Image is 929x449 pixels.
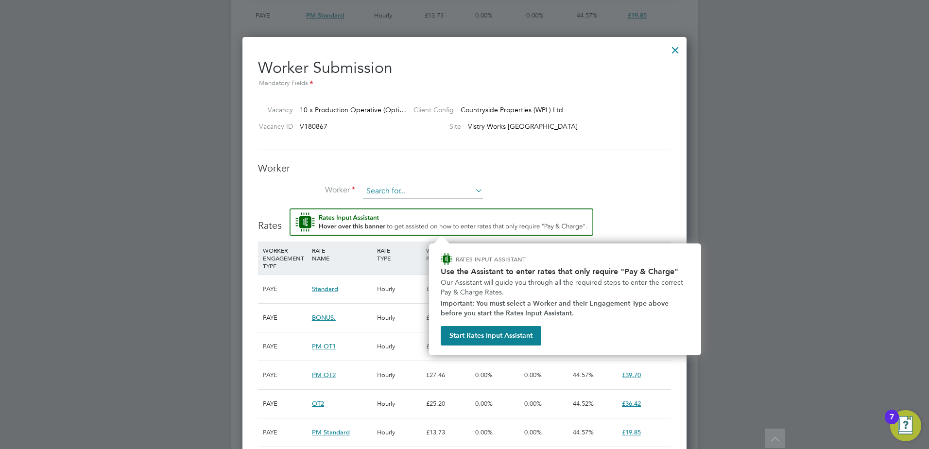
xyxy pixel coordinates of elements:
input: Search for... [363,184,483,199]
span: 0.00% [524,428,542,436]
button: Start Rates Input Assistant [441,326,541,345]
span: PM OT2 [312,371,336,379]
div: £10.00 [424,304,473,332]
span: 44.52% [573,399,594,408]
span: V180867 [300,122,327,131]
span: Standard [312,285,338,293]
div: Hourly [375,332,424,361]
div: PAYE [260,390,310,418]
button: Open Resource Center, 7 new notifications [890,410,921,441]
label: Client Config [406,105,454,114]
span: 10 x Production Operative (Opti… [300,105,406,114]
div: £20.60 [424,332,473,361]
span: PM Standard [312,428,350,436]
label: Vacancy [254,105,293,114]
span: 0.00% [475,371,493,379]
div: RATE NAME [310,242,375,267]
div: Hourly [375,361,424,389]
span: PM OT1 [312,342,336,350]
div: PAYE [260,304,310,332]
span: OT2 [312,399,324,408]
span: 0.00% [524,371,542,379]
span: Countryside Properties (WPL) Ltd [461,105,563,114]
div: WORKER ENGAGEMENT TYPE [260,242,310,275]
div: How to input Rates that only require Pay & Charge [429,243,701,355]
div: Mandatory Fields [258,78,671,89]
div: £25.20 [424,390,473,418]
div: 7 [890,417,894,430]
h2: Worker Submission [258,51,671,89]
div: PAYE [260,361,310,389]
strong: Important: You must select a Worker and their Engagement Type above before you start the Rates In... [441,299,671,317]
div: Hourly [375,275,424,303]
div: Hourly [375,304,424,332]
span: Vistry Works [GEOGRAPHIC_DATA] [468,122,578,131]
label: Site [406,122,461,131]
div: PAYE [260,418,310,447]
div: AGENCY CHARGE RATE [619,242,669,275]
button: Rate Assistant [290,208,593,236]
p: RATES INPUT ASSISTANT [456,255,578,263]
div: PAYE [260,275,310,303]
h3: Worker [258,162,671,174]
span: 0.00% [475,428,493,436]
span: BONUS. [312,313,336,322]
div: £27.46 [424,361,473,389]
div: WORKER PAY RATE [424,242,473,267]
span: £36.42 [622,399,641,408]
div: PAYE [260,332,310,361]
h2: Use the Assistant to enter rates that only require "Pay & Charge" [441,267,689,276]
label: Vacancy ID [254,122,293,131]
div: EMPLOYER COST [522,242,571,267]
div: Hourly [375,418,424,447]
div: £12.60 [424,275,473,303]
div: £13.73 [424,418,473,447]
img: ENGAGE Assistant Icon [441,253,452,265]
span: £19.85 [622,428,641,436]
div: AGENCY MARKUP [570,242,619,267]
span: 44.57% [573,428,594,436]
div: Hourly [375,390,424,418]
h3: Rates [258,208,671,232]
span: 0.00% [475,399,493,408]
p: Our Assistant will guide you through all the required steps to enter the correct Pay & Charge Rates. [441,278,689,297]
div: RATE TYPE [375,242,424,267]
span: 44.57% [573,371,594,379]
span: £39.70 [622,371,641,379]
div: HOLIDAY PAY [473,242,522,267]
span: 0.00% [524,399,542,408]
label: Worker [258,185,355,195]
